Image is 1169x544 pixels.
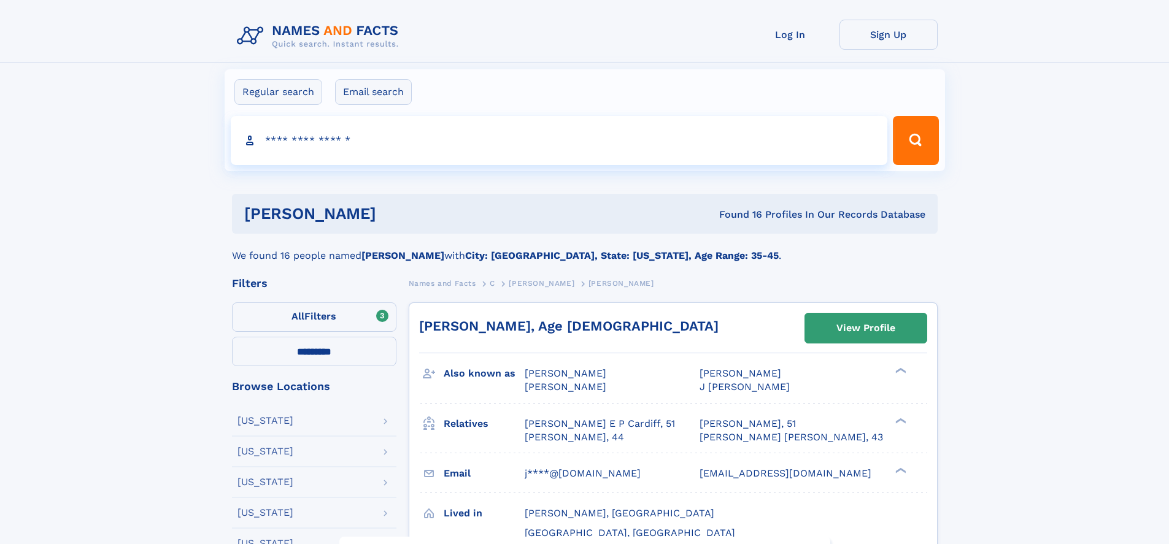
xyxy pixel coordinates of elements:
[361,250,444,261] b: [PERSON_NAME]
[444,363,525,384] h3: Also known as
[291,310,304,322] span: All
[232,234,938,263] div: We found 16 people named with .
[509,275,574,291] a: [PERSON_NAME]
[237,508,293,518] div: [US_STATE]
[490,279,495,288] span: C
[490,275,495,291] a: C
[525,507,714,519] span: [PERSON_NAME], [GEOGRAPHIC_DATA]
[892,367,907,375] div: ❯
[839,20,938,50] a: Sign Up
[232,381,396,392] div: Browse Locations
[444,463,525,484] h3: Email
[525,417,675,431] a: [PERSON_NAME] E P Cardiff, 51
[234,79,322,105] label: Regular search
[700,367,781,379] span: [PERSON_NAME]
[237,416,293,426] div: [US_STATE]
[409,275,476,291] a: Names and Facts
[836,314,895,342] div: View Profile
[588,279,654,288] span: [PERSON_NAME]
[700,431,883,444] a: [PERSON_NAME] [PERSON_NAME], 43
[232,302,396,332] label: Filters
[893,116,938,165] button: Search Button
[465,250,779,261] b: City: [GEOGRAPHIC_DATA], State: [US_STATE], Age Range: 35-45
[335,79,412,105] label: Email search
[700,467,871,479] span: [EMAIL_ADDRESS][DOMAIN_NAME]
[444,503,525,524] h3: Lived in
[525,367,606,379] span: [PERSON_NAME]
[231,116,888,165] input: search input
[232,20,409,53] img: Logo Names and Facts
[509,279,574,288] span: [PERSON_NAME]
[700,381,790,393] span: J [PERSON_NAME]
[525,381,606,393] span: [PERSON_NAME]
[700,417,796,431] a: [PERSON_NAME], 51
[741,20,839,50] a: Log In
[237,446,293,456] div: [US_STATE]
[444,413,525,434] h3: Relatives
[805,313,927,343] a: View Profile
[419,318,719,334] a: [PERSON_NAME], Age [DEMOGRAPHIC_DATA]
[547,208,925,221] div: Found 16 Profiles In Our Records Database
[525,431,624,444] a: [PERSON_NAME], 44
[525,527,735,538] span: [GEOGRAPHIC_DATA], [GEOGRAPHIC_DATA]
[892,416,907,424] div: ❯
[232,278,396,289] div: Filters
[892,466,907,474] div: ❯
[244,206,548,221] h1: [PERSON_NAME]
[237,477,293,487] div: [US_STATE]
